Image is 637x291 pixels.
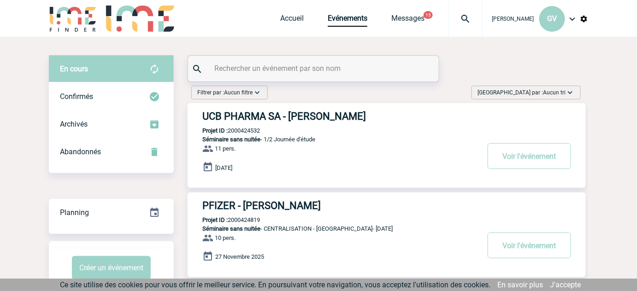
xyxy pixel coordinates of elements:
span: [PERSON_NAME] [492,16,534,22]
div: Retrouvez ici tous vos événements annulés [49,138,174,166]
b: Projet ID : [202,127,228,134]
p: - CENTRALISATION - [GEOGRAPHIC_DATA]- [DATE] [188,225,479,232]
a: Evénements [328,14,367,27]
span: Séminaire sans nuitée [202,225,260,232]
span: [GEOGRAPHIC_DATA] par : [478,88,566,97]
a: Messages [391,14,425,27]
a: Accueil [280,14,304,27]
span: GV [548,14,557,23]
span: Filtrer par : [197,88,253,97]
input: Rechercher un événement par son nom [212,62,417,75]
span: Aucun filtre [224,89,253,96]
span: Ce site utilise des cookies pour vous offrir le meilleur service. En poursuivant votre navigation... [60,280,490,289]
h3: UCB PHARMA SA - [PERSON_NAME] [202,111,479,122]
span: 10 pers. [215,235,236,242]
b: Projet ID : [202,216,228,223]
img: IME-Finder [49,6,97,32]
a: J'accepte [550,280,581,289]
span: 27 Novembre 2025 [215,254,264,261]
p: - 1/2 Journée d'étude [188,136,479,143]
a: Planning [49,198,174,226]
span: En cours [60,64,88,73]
span: Archivés [60,120,88,128]
a: En savoir plus [497,280,543,289]
a: PFIZER - [PERSON_NAME] [188,200,586,211]
div: Retrouvez ici tous vos évènements avant confirmation [49,55,174,83]
span: [DATE] [215,164,232,171]
img: baseline_expand_more_white_24dp-b.png [253,88,262,97]
button: Voir l'événement [488,143,571,169]
div: Retrouvez ici tous vos événements organisés par date et état d'avancement [49,199,174,227]
span: Séminaire sans nuitée [202,136,260,143]
span: Confirmés [60,92,93,101]
a: UCB PHARMA SA - [PERSON_NAME] [188,111,586,122]
h3: PFIZER - [PERSON_NAME] [202,200,479,211]
span: Aucun tri [543,89,566,96]
span: 11 pers. [215,145,236,152]
button: Créer un événement [72,256,151,279]
div: Retrouvez ici tous les événements que vous avez décidé d'archiver [49,111,174,138]
p: 2000424532 [188,127,260,134]
img: baseline_expand_more_white_24dp-b.png [566,88,575,97]
span: Planning [60,208,89,217]
button: 15 [424,11,433,19]
span: Abandonnés [60,147,101,156]
button: Voir l'événement [488,233,571,258]
p: 2000424819 [188,216,260,223]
